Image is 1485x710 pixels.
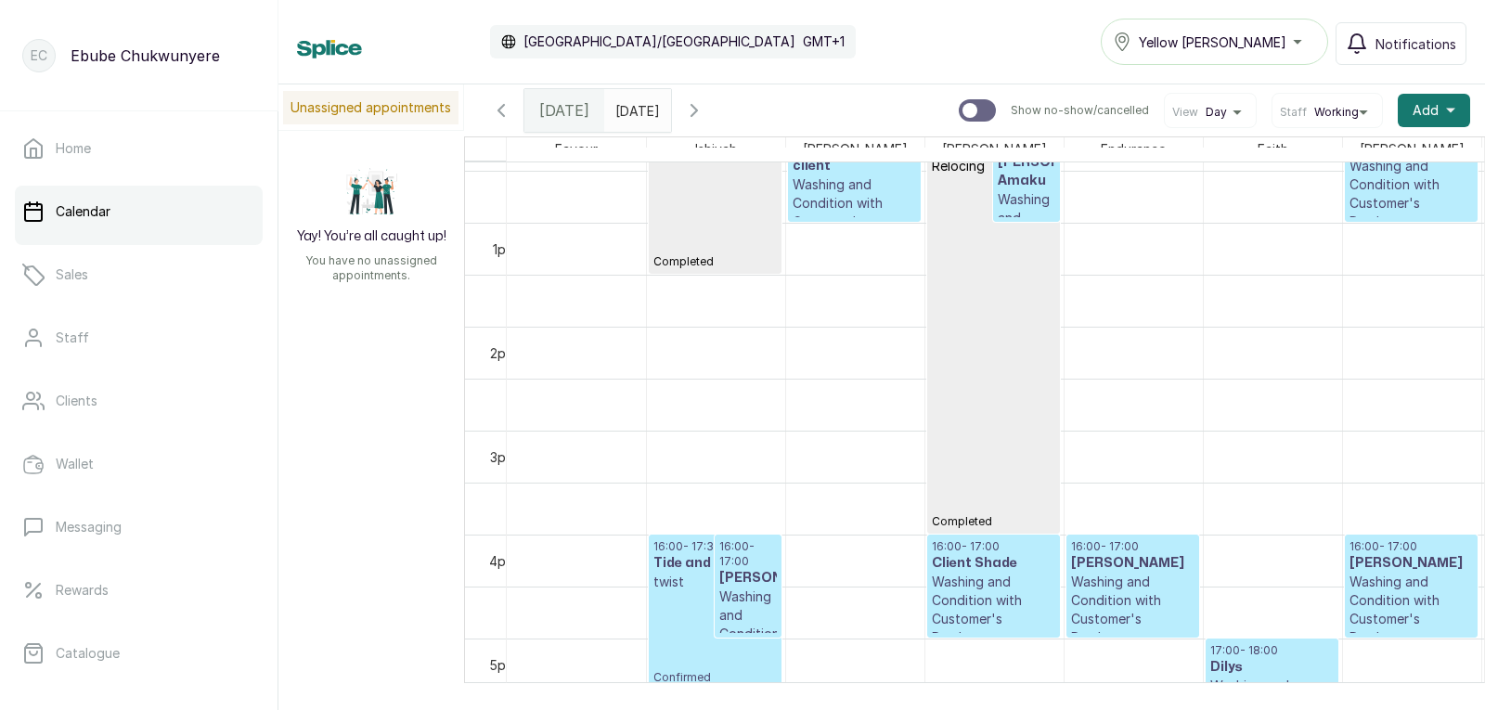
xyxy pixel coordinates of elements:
[1101,19,1328,65] button: Yellow [PERSON_NAME]
[1139,32,1286,52] span: Yellow [PERSON_NAME]
[1336,22,1466,65] button: Notifications
[793,175,916,250] p: Washing and Condition with Customer's Product
[486,447,520,467] div: 3pm
[523,32,795,51] p: [GEOGRAPHIC_DATA]/[GEOGRAPHIC_DATA]
[56,518,122,536] p: Messaging
[1280,105,1375,120] button: StaffWorking
[15,438,263,490] a: Wallet
[932,157,1055,175] p: Relocing
[15,249,263,301] a: Sales
[486,343,520,363] div: 2pm
[56,139,91,158] p: Home
[719,587,777,699] p: Washing and Condition with Customer's Product
[1206,105,1227,120] span: Day
[1254,137,1292,161] span: Faith
[1097,137,1169,161] span: Endurance
[56,329,89,347] p: Staff
[283,91,458,124] p: Unassigned appointments
[998,153,1055,190] h3: [PERSON_NAME] Amaku
[1349,539,1473,554] p: 16:00 - 17:00
[932,554,1055,573] h3: Client Shade
[803,32,845,51] p: GMT+1
[653,573,777,591] p: twist
[653,161,777,269] p: Completed
[1172,105,1198,120] span: View
[56,392,97,410] p: Clients
[932,539,1055,554] p: 16:00 - 17:00
[1314,105,1359,120] span: Working
[290,253,453,283] p: You have no unassigned appointments.
[719,539,777,569] p: 16:00 - 17:00
[551,137,601,161] span: Favour
[15,564,263,616] a: Rewards
[719,569,777,587] h3: [PERSON_NAME]
[1349,157,1473,231] p: Washing and Condition with Customer's Product
[56,581,109,600] p: Rewards
[539,99,589,122] span: [DATE]
[1172,105,1248,120] button: ViewDay
[56,265,88,284] p: Sales
[15,627,263,679] a: Catalogue
[15,186,263,238] a: Calendar
[56,455,94,473] p: Wallet
[1413,101,1439,120] span: Add
[15,375,263,427] a: Clients
[15,123,263,174] a: Home
[56,644,120,663] p: Catalogue
[489,239,520,259] div: 1pm
[1071,554,1194,573] h3: [PERSON_NAME]
[15,501,263,553] a: Messaging
[1210,643,1334,658] p: 17:00 - 18:00
[1349,554,1473,573] h3: [PERSON_NAME]
[56,202,110,221] p: Calendar
[15,312,263,364] a: Staff
[653,554,777,573] h3: Tide and
[1071,573,1194,647] p: Washing and Condition with Customer's Product
[653,591,777,685] p: Confirmed
[998,190,1055,302] p: Washing and Condition with Customer's Product
[485,551,520,571] div: 4pm
[524,89,604,132] div: [DATE]
[1398,94,1470,127] button: Add
[1375,34,1456,54] span: Notifications
[1280,105,1307,120] span: Staff
[653,539,777,554] p: 16:00 - 17:30
[1356,137,1468,161] span: [PERSON_NAME]
[71,45,220,67] p: Ebube Chukwunyere
[1349,573,1473,647] p: Washing and Condition with Customer's Product
[31,46,47,65] p: EC
[1210,658,1334,677] h3: Dilys
[938,137,1051,161] span: [PERSON_NAME]
[297,227,446,246] h2: Yay! You’re all caught up!
[932,175,1055,529] p: Completed
[485,655,520,675] div: 5pm
[932,573,1055,647] p: Washing and Condition with Customer's Product
[1011,103,1149,118] p: Show no-show/cancelled
[691,137,741,161] span: Ishiyah
[1071,539,1194,554] p: 16:00 - 17:00
[799,137,911,161] span: [PERSON_NAME]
